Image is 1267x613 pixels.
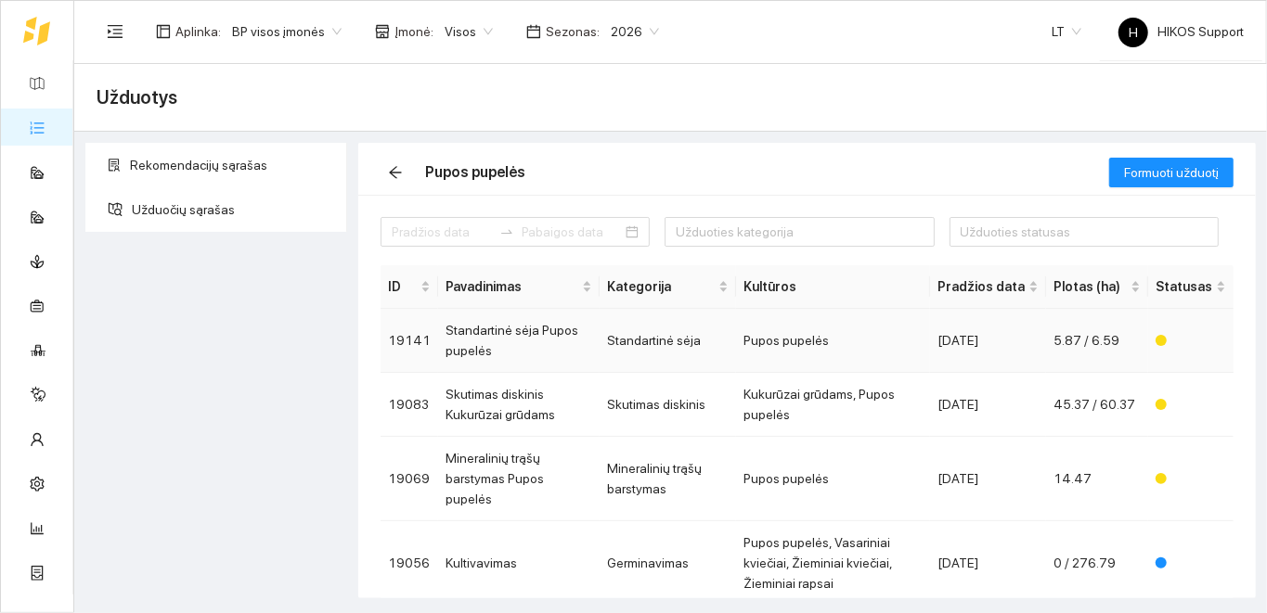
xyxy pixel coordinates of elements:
[736,521,930,606] td: Pupos pupelės, Vasariniai kviečiai, Žieminiai kviečiai, Žieminiai rapsai
[1148,265,1234,309] th: this column's title is Statusas,this column is sortable
[438,265,600,309] th: this column's title is Pavadinimas,this column is sortable
[1046,437,1148,521] td: 14.47
[937,330,1039,351] div: [DATE]
[600,437,736,521] td: Mineralinių trąšų barstymas
[1109,158,1234,187] button: Formuoti užduotį
[1054,556,1116,570] span: 0 / 276.79
[600,521,736,606] td: Germinavimas
[1054,276,1127,297] span: Plotas (ha)
[937,394,1039,415] div: [DATE]
[607,276,715,297] span: Kategorija
[232,18,342,45] span: BP visos įmonės
[381,165,409,180] span: arrow-left
[930,265,1046,309] th: this column's title is Pradžios data,this column is sortable
[381,521,438,606] td: 19056
[446,276,578,297] span: Pavadinimas
[375,24,390,39] span: shop
[526,24,541,39] span: calendar
[425,160,525,184] div: Pupos pupelės
[600,265,736,309] th: this column's title is Kategorija,this column is sortable
[394,21,433,42] span: Įmonė :
[600,309,736,373] td: Standartinė sėja
[381,437,438,521] td: 19069
[445,18,493,45] span: Visos
[392,222,492,242] input: Pradžios data
[1054,333,1119,348] span: 5.87 / 6.59
[130,147,332,184] span: Rekomendacijų sąrašas
[108,159,121,172] span: solution
[736,437,930,521] td: Pupos pupelės
[937,468,1039,489] div: [DATE]
[97,13,134,50] button: menu-unfold
[1156,276,1212,297] span: Statusas
[381,265,438,309] th: this column's title is ID,this column is sortable
[546,21,600,42] span: Sezonas :
[1052,18,1081,45] span: LT
[1046,265,1148,309] th: this column's title is Plotas (ha),this column is sortable
[175,21,221,42] span: Aplinka :
[388,276,417,297] span: ID
[937,276,1025,297] span: Pradžios data
[438,521,600,606] td: Kultivavimas
[600,373,736,437] td: Skutimas diskinis
[1118,24,1244,39] span: HIKOS Support
[1129,18,1138,47] span: H
[438,437,600,521] td: Mineralinių trąšų barstymas Pupos pupelės
[97,83,177,112] span: Užduotys
[499,224,514,239] span: to
[381,309,438,373] td: 19141
[522,222,622,242] input: Pabaigos data
[736,265,930,309] th: Kultūros
[1054,397,1135,412] span: 45.37 / 60.37
[937,553,1039,573] div: [DATE]
[381,373,438,437] td: 19083
[736,309,930,373] td: Pupos pupelės
[1124,162,1219,183] span: Formuoti užduotį
[156,24,171,39] span: layout
[438,373,600,437] td: Skutimas diskinis Kukurūzai grūdams
[438,309,600,373] td: Standartinė sėja Pupos pupelės
[107,23,123,40] span: menu-unfold
[499,224,514,239] span: swap-right
[132,191,332,228] span: Užduočių sąrašas
[611,18,659,45] span: 2026
[381,158,410,187] button: arrow-left
[736,373,930,437] td: Kukurūzai grūdams, Pupos pupelės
